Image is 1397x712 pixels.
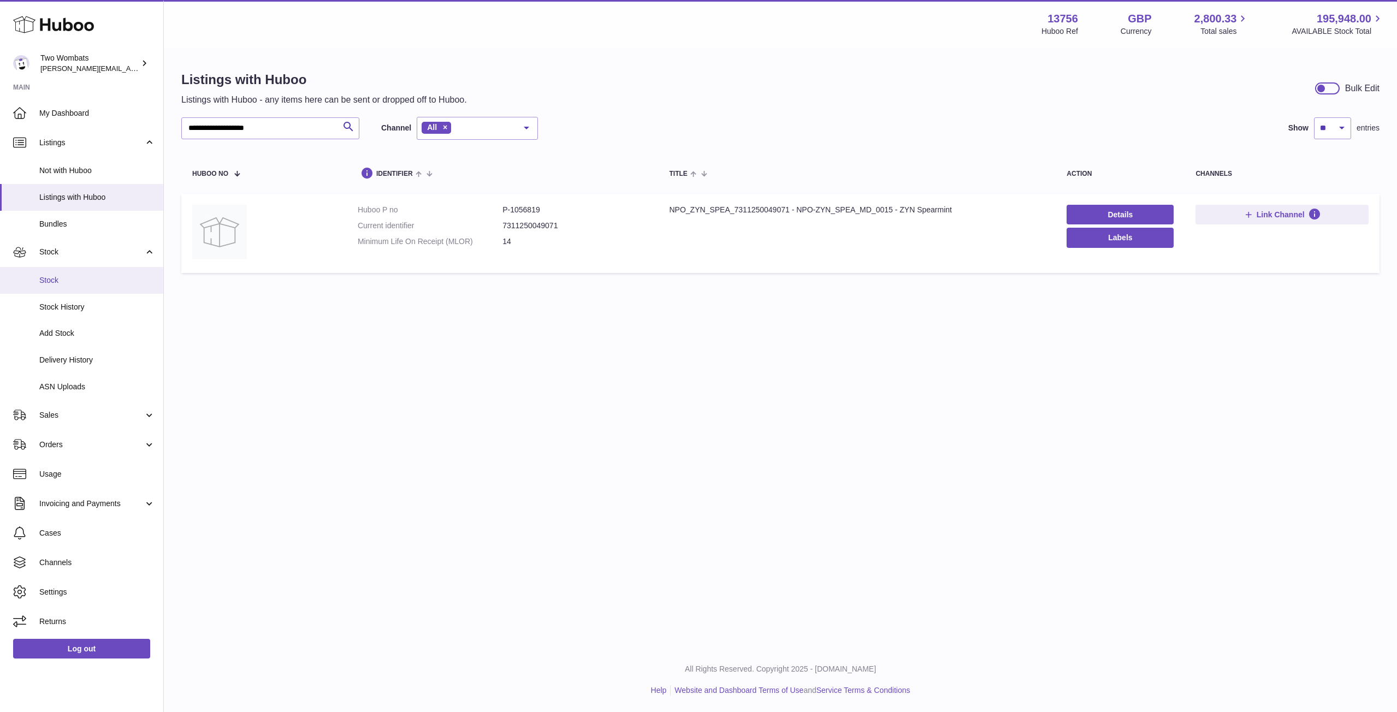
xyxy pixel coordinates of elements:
[1292,11,1384,37] a: 195,948.00 AVAILABLE Stock Total
[40,53,139,74] div: Two Wombats
[39,499,144,509] span: Invoicing and Payments
[39,355,155,365] span: Delivery History
[13,55,29,72] img: philip.carroll@twowombats.com
[1357,123,1380,133] span: entries
[39,247,144,257] span: Stock
[1317,11,1371,26] span: 195,948.00
[39,328,155,339] span: Add Stock
[40,64,277,73] span: [PERSON_NAME][EMAIL_ADDRESS][PERSON_NAME][DOMAIN_NAME]
[502,236,647,247] dd: 14
[502,221,647,231] dd: 7311250049071
[1067,228,1174,247] button: Labels
[427,123,437,132] span: All
[381,123,411,133] label: Channel
[39,528,155,538] span: Cases
[651,686,667,695] a: Help
[1345,82,1380,94] div: Bulk Edit
[1121,26,1152,37] div: Currency
[39,219,155,229] span: Bundles
[39,302,155,312] span: Stock History
[39,275,155,286] span: Stock
[39,410,144,420] span: Sales
[1194,11,1237,26] span: 2,800.33
[1288,123,1309,133] label: Show
[358,236,502,247] dt: Minimum Life On Receipt (MLOR)
[39,616,155,627] span: Returns
[39,469,155,479] span: Usage
[39,108,155,118] span: My Dashboard
[1195,170,1369,177] div: channels
[173,664,1388,674] p: All Rights Reserved. Copyright 2025 - [DOMAIN_NAME]
[181,94,467,106] p: Listings with Huboo - any items here can be sent or dropped off to Huboo.
[39,382,155,392] span: ASN Uploads
[669,205,1045,215] div: NPO_ZYN_SPEA_7311250049071 - NPO-ZYN_SPEA_MD_0015 - ZYN Spearmint
[358,221,502,231] dt: Current identifier
[13,639,150,658] a: Log out
[1200,26,1249,37] span: Total sales
[39,138,144,148] span: Listings
[1067,205,1174,224] a: Details
[1257,210,1305,219] span: Link Channel
[39,165,155,176] span: Not with Huboo
[376,170,413,177] span: identifier
[181,71,467,88] h1: Listings with Huboo
[39,440,144,450] span: Orders
[502,205,647,215] dd: P-1056819
[1195,205,1369,224] button: Link Channel
[1128,11,1151,26] strong: GBP
[671,685,910,696] li: and
[39,587,155,597] span: Settings
[39,557,155,568] span: Channels
[1041,26,1078,37] div: Huboo Ref
[358,205,502,215] dt: Huboo P no
[669,170,687,177] span: title
[1292,26,1384,37] span: AVAILABLE Stock Total
[816,686,910,695] a: Service Terms & Conditions
[674,686,803,695] a: Website and Dashboard Terms of Use
[1194,11,1250,37] a: 2,800.33 Total sales
[1047,11,1078,26] strong: 13756
[39,192,155,203] span: Listings with Huboo
[1067,170,1174,177] div: action
[192,170,228,177] span: Huboo no
[192,205,247,259] img: NPO_ZYN_SPEA_7311250049071 - NPO-ZYN_SPEA_MD_0015 - ZYN Spearmint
